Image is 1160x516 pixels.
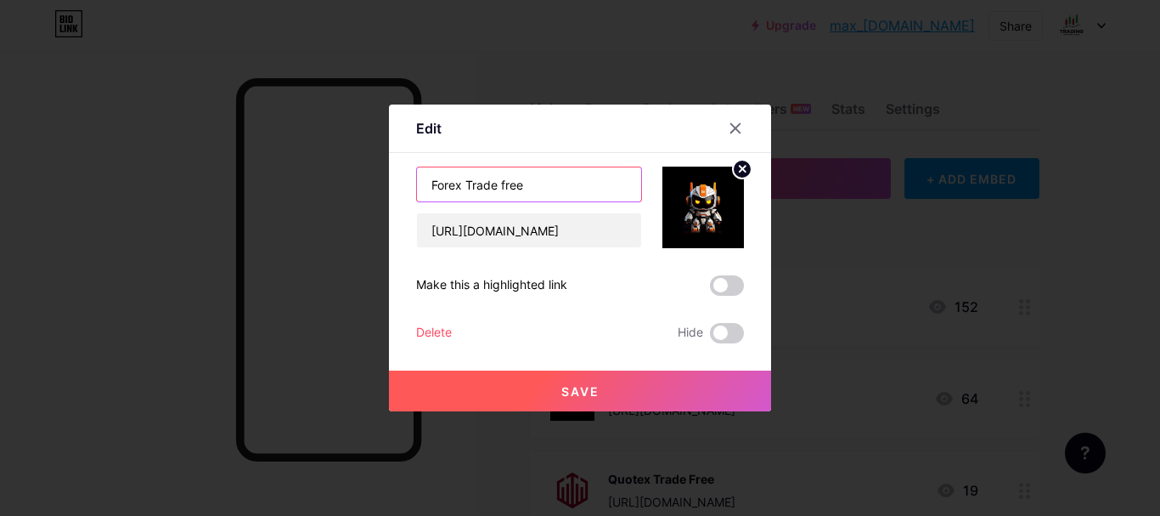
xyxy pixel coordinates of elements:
[561,384,600,399] span: Save
[416,323,452,343] div: Delete
[416,118,442,139] div: Edit
[389,371,771,411] button: Save
[662,167,744,248] img: link_thumbnail
[416,275,567,296] div: Make this a highlighted link
[417,213,641,247] input: URL
[417,167,641,201] input: Title
[678,323,703,343] span: Hide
